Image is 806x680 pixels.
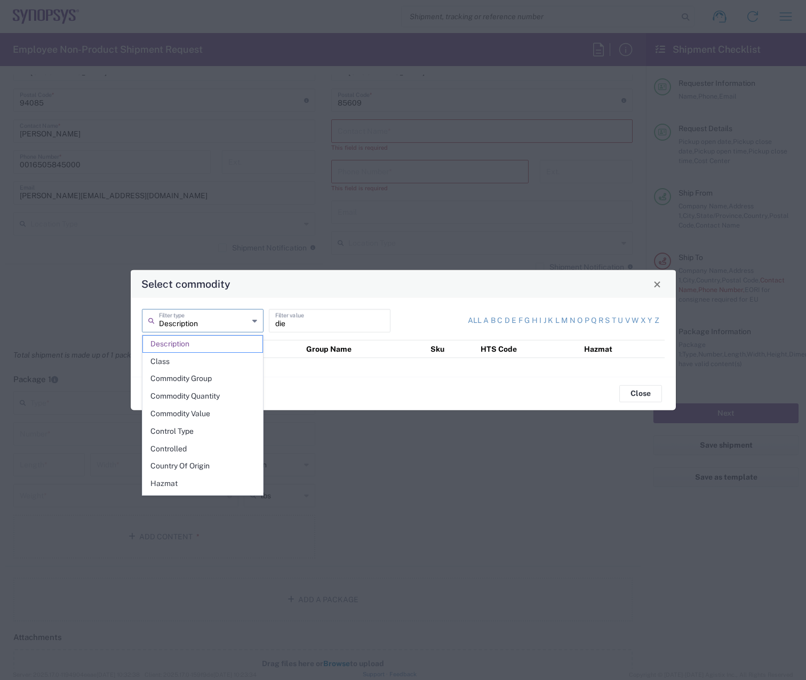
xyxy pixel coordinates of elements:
button: Close [650,277,665,292]
a: h [532,315,538,326]
a: t [612,315,616,326]
h4: Select commodity [141,276,230,292]
a: i [539,315,541,326]
a: u [618,315,623,326]
a: j [544,315,546,326]
a: m [561,315,568,326]
span: Hazmat [143,475,262,492]
span: Commodity Group [143,370,262,387]
span: Commodity Quantity [143,388,262,404]
a: g [524,315,530,326]
a: o [577,315,582,326]
th: Sku [427,340,477,358]
a: s [605,315,610,326]
span: Commodity Value [143,406,262,422]
a: All [468,315,482,326]
span: Control Type [143,423,262,440]
a: b [491,315,496,326]
a: l [555,315,560,326]
a: q [591,315,596,326]
a: p [585,315,589,326]
a: d [505,315,510,326]
span: Description [143,336,262,352]
a: n [570,315,576,326]
a: x [641,315,646,326]
a: z [655,315,659,326]
span: Country Of Origin [143,458,262,474]
a: w [632,315,639,326]
th: Group Name [302,340,427,358]
a: f [518,315,523,326]
button: Close [619,385,662,402]
a: v [625,315,630,326]
span: HTS Tariff Code [143,493,262,509]
a: y [648,315,652,326]
table: Select commodity [142,340,665,358]
th: HTS Code [477,340,580,358]
span: Class [143,353,262,370]
a: k [548,315,553,326]
a: e [512,315,516,326]
a: r [598,315,603,326]
th: Hazmat [580,340,665,358]
span: Controlled [143,441,262,457]
a: c [497,315,502,326]
a: a [483,315,489,326]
